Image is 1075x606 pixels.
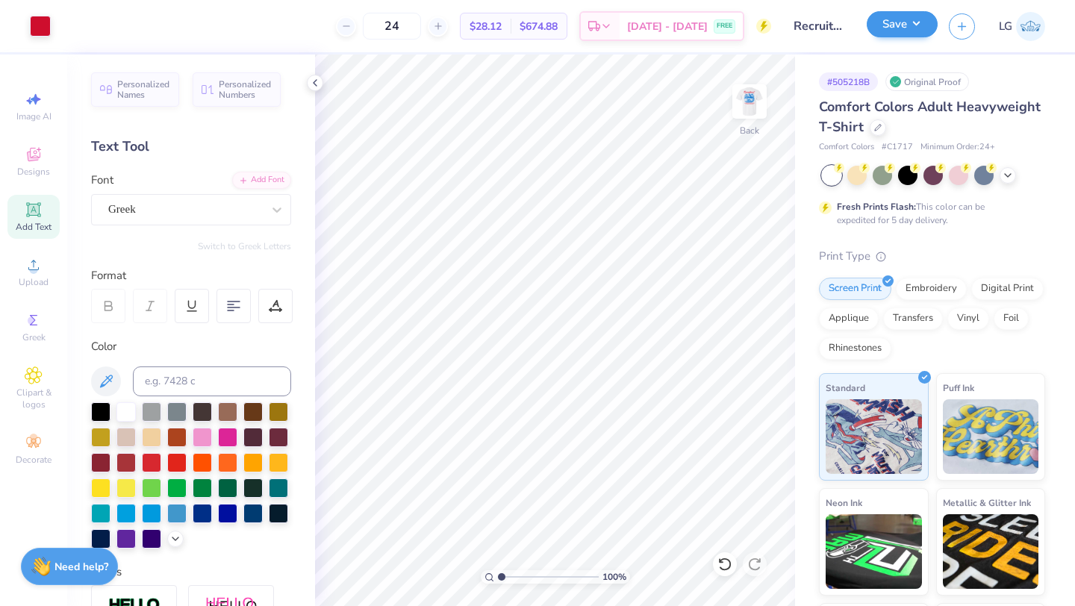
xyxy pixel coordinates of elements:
span: Comfort Colors [819,141,874,154]
span: FREE [717,21,732,31]
div: Transfers [883,307,943,330]
img: Standard [826,399,922,474]
div: # 505218B [819,72,878,91]
span: Personalized Names [117,79,170,100]
div: Text Tool [91,137,291,157]
span: Greek [22,331,46,343]
img: Neon Ink [826,514,922,589]
span: Personalized Numbers [219,79,272,100]
strong: Need help? [54,560,108,574]
span: Clipart & logos [7,387,60,410]
button: Save [867,11,938,37]
span: Standard [826,380,865,396]
span: Minimum Order: 24 + [920,141,995,154]
label: Font [91,172,113,189]
input: Untitled Design [782,11,856,41]
span: Decorate [16,454,52,466]
span: LG [999,18,1012,35]
span: 100 % [602,570,626,584]
a: LG [999,12,1045,41]
span: Metallic & Glitter Ink [943,495,1031,510]
input: – – [363,13,421,40]
div: Applique [819,307,879,330]
img: Puff Ink [943,399,1039,474]
div: Foil [994,307,1029,330]
span: Upload [19,276,49,288]
div: Format [91,267,293,284]
div: Digital Print [971,278,1044,300]
span: Add Text [16,221,52,233]
span: $28.12 [470,19,502,34]
div: Screen Print [819,278,891,300]
div: This color can be expedited for 5 day delivery. [837,200,1021,227]
img: Metallic & Glitter Ink [943,514,1039,589]
div: Color [91,338,291,355]
span: # C1717 [882,141,913,154]
span: Comfort Colors Adult Heavyweight T-Shirt [819,98,1041,136]
input: e.g. 7428 c [133,366,291,396]
strong: Fresh Prints Flash: [837,201,916,213]
button: Switch to Greek Letters [198,240,291,252]
img: Lijo George [1016,12,1045,41]
div: Add Font [232,172,291,189]
span: Designs [17,166,50,178]
div: Back [740,124,759,137]
div: Embroidery [896,278,967,300]
div: Original Proof [885,72,969,91]
span: Image AI [16,110,52,122]
span: Neon Ink [826,495,862,510]
span: Puff Ink [943,380,974,396]
img: Back [735,87,764,116]
div: Styles [91,563,291,581]
div: Print Type [819,248,1045,265]
div: Rhinestones [819,337,891,360]
div: Vinyl [947,307,989,330]
span: $674.88 [520,19,558,34]
span: [DATE] - [DATE] [627,19,708,34]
